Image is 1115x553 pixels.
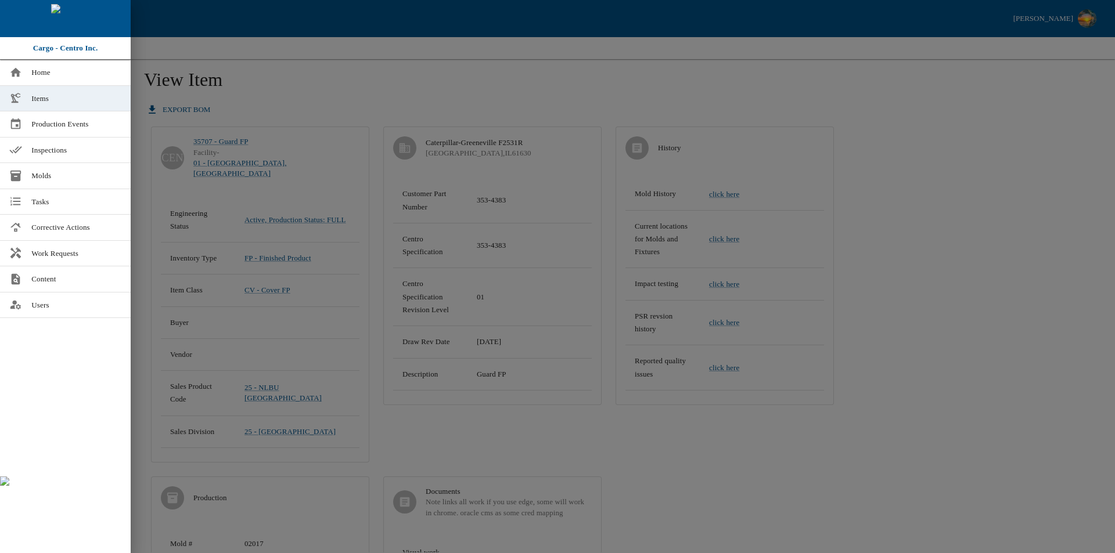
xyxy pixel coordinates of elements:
[31,170,121,182] span: Molds
[33,42,98,54] p: Cargo - Centro Inc.
[31,196,121,208] span: Tasks
[31,67,121,78] span: Home
[31,299,121,311] span: Users
[31,144,121,156] span: Inspections
[31,118,121,130] span: Production Events
[51,4,80,33] img: cargo logo
[31,273,121,285] span: Content
[31,248,121,259] span: Work Requests
[31,222,121,233] span: Corrective Actions
[31,93,121,104] span: Items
